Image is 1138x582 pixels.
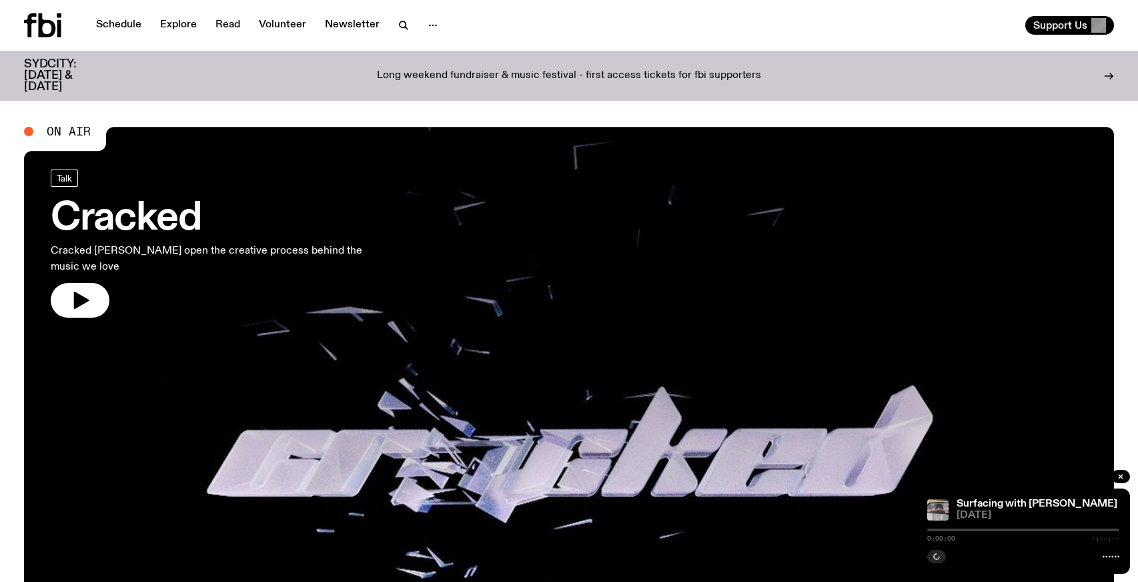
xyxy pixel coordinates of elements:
a: Newsletter [317,16,388,35]
span: -:--:-- [1091,535,1119,542]
h3: SYDCITY: [DATE] & [DATE] [24,59,109,93]
h3: Cracked [51,200,392,238]
span: [DATE] [957,511,1119,521]
a: Talk [51,170,78,187]
span: Talk [57,173,72,183]
span: Support Us [1033,19,1087,31]
a: Read [207,16,248,35]
a: Volunteer [251,16,314,35]
p: Cracked [PERSON_NAME] open the creative process behind the music we love [51,243,392,275]
button: Support Us [1025,16,1114,35]
span: 0:00:00 [927,535,955,542]
a: Explore [152,16,205,35]
a: Schedule [88,16,149,35]
a: Surfacing with [PERSON_NAME] [957,499,1117,509]
p: Long weekend fundraiser & music festival - first access tickets for fbi supporters [377,70,761,82]
a: CrackedCracked [PERSON_NAME] open the creative process behind the music we love [51,170,392,318]
span: On Air [47,125,91,137]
